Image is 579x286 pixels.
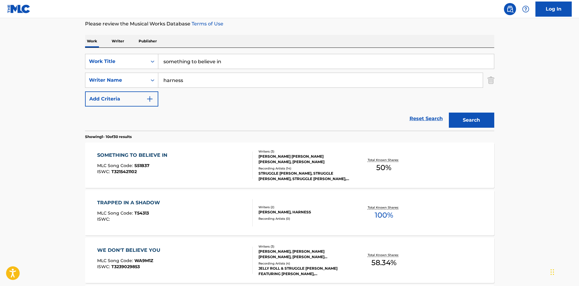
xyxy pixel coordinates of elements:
[504,3,516,15] a: Public Search
[535,2,572,17] a: Log In
[258,244,350,249] div: Writers ( 3 )
[258,171,350,182] div: STRUGGLE [PERSON_NAME], STRUGGLE [PERSON_NAME], STRUGGLE [PERSON_NAME], STRUGGLE [PERSON_NAME], S...
[97,264,111,269] span: ISWC :
[488,73,494,88] img: Delete Criterion
[551,263,554,281] div: Drag
[110,35,126,48] p: Writer
[97,210,134,216] span: MLC Song Code :
[85,20,494,28] p: Please review the Musical Works Database
[258,261,350,266] div: Recording Artists ( 4 )
[134,163,150,168] span: S51B37
[97,216,111,222] span: ISWC :
[368,205,400,210] p: Total Known Shares:
[85,143,494,188] a: SOMETHING TO BELIEVE INMLC Song Code:S51B37ISWC:T3215421102Writers (3)[PERSON_NAME] [PERSON_NAME]...
[97,163,134,168] span: MLC Song Code :
[111,169,137,174] span: T3215421102
[85,190,494,235] a: TRAPPED IN A SHADOWMLC Song Code:T54313ISWC:Writers (2)[PERSON_NAME], HARNESSRecording Artists (0...
[258,205,350,209] div: Writers ( 2 )
[258,209,350,215] div: [PERSON_NAME], HARNESS
[258,149,350,154] div: Writers ( 3 )
[89,77,143,84] div: Writer Name
[520,3,532,15] div: Help
[97,258,134,263] span: MLC Song Code :
[449,113,494,128] button: Search
[368,158,400,162] p: Total Known Shares:
[85,238,494,283] a: WE DON'T BELIEVE YOUMLC Song Code:WA9M1ZISWC:T3239029853Writers (3)[PERSON_NAME], [PERSON_NAME] [...
[146,95,153,103] img: 9d2ae6d4665cec9f34b9.svg
[506,5,514,13] img: search
[97,247,163,254] div: WE DON'T BELIEVE YOU
[258,166,350,171] div: Recording Artists ( 14 )
[7,5,31,13] img: MLC Logo
[371,257,396,268] span: 58.34 %
[137,35,159,48] p: Publisher
[549,257,579,286] iframe: Chat Widget
[111,264,140,269] span: T3239029853
[89,58,143,65] div: Work Title
[85,91,158,107] button: Add Criteria
[85,35,99,48] p: Work
[134,258,153,263] span: WA9M1Z
[522,5,529,13] img: help
[258,266,350,277] div: JELLY ROLL & STRUGGLE [PERSON_NAME] FEATURING [PERSON_NAME], [PERSON_NAME],STRUGGLE [PERSON_NAME]...
[85,134,132,140] p: Showing 1 - 10 of 30 results
[97,199,163,206] div: TRAPPED IN A SHADOW
[258,249,350,260] div: [PERSON_NAME], [PERSON_NAME] [PERSON_NAME], [PERSON_NAME] [PERSON_NAME]
[97,152,170,159] div: SOMETHING TO BELIEVE IN
[406,112,446,125] a: Reset Search
[97,169,111,174] span: ISWC :
[258,216,350,221] div: Recording Artists ( 0 )
[190,21,223,27] a: Terms of Use
[85,54,494,131] form: Search Form
[258,154,350,165] div: [PERSON_NAME] [PERSON_NAME] [PERSON_NAME], [PERSON_NAME]
[134,210,149,216] span: T54313
[375,210,393,221] span: 100 %
[368,253,400,257] p: Total Known Shares:
[376,162,391,173] span: 50 %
